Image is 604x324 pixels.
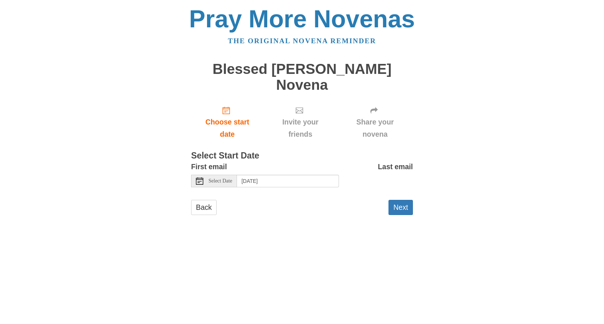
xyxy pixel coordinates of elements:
[189,5,415,33] a: Pray More Novenas
[191,61,413,93] h1: Blessed [PERSON_NAME] Novena
[264,100,337,144] div: Click "Next" to confirm your start date first.
[198,116,256,140] span: Choose start date
[345,116,406,140] span: Share your novena
[191,151,413,161] h3: Select Start Date
[191,100,264,144] a: Choose start date
[388,200,413,215] button: Next
[378,161,413,173] label: Last email
[337,100,413,144] div: Click "Next" to confirm your start date first.
[191,200,217,215] a: Back
[228,37,376,45] a: The original novena reminder
[191,161,227,173] label: First email
[208,178,232,184] span: Select Date
[271,116,330,140] span: Invite your friends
